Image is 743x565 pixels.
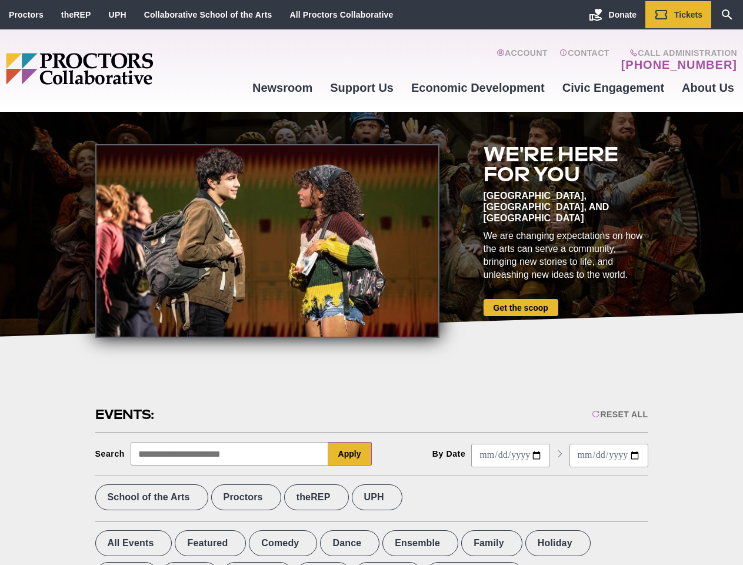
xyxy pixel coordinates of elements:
label: UPH [352,484,402,510]
label: Ensemble [382,530,458,556]
div: By Date [432,449,466,458]
label: Comedy [249,530,317,556]
a: Newsroom [244,72,321,104]
a: Support Us [321,72,402,104]
a: Civic Engagement [554,72,673,104]
a: All Proctors Collaborative [289,10,393,19]
a: Tickets [645,1,711,28]
a: Collaborative School of the Arts [144,10,272,19]
span: Donate [609,10,637,19]
a: Donate [580,1,645,28]
a: Get the scoop [484,299,558,316]
label: Featured [175,530,246,556]
label: Holiday [525,530,591,556]
div: We are changing expectations on how the arts can serve a community, bringing new stories to life,... [484,230,648,281]
h2: We're here for you [484,144,648,184]
label: Dance [320,530,379,556]
span: Call Administration [618,48,737,58]
a: About Us [673,72,743,104]
label: Family [461,530,522,556]
a: [PHONE_NUMBER] [621,58,737,72]
label: School of the Arts [95,484,208,510]
button: Apply [328,442,372,466]
h2: Events: [95,406,156,424]
a: theREP [61,10,91,19]
span: Tickets [674,10,702,19]
img: Proctors logo [6,53,244,85]
label: theREP [284,484,349,510]
a: UPH [109,10,126,19]
a: Economic Development [402,72,554,104]
a: Account [497,48,548,72]
a: Proctors [9,10,44,19]
a: Contact [559,48,609,72]
label: Proctors [211,484,281,510]
div: Reset All [592,410,648,419]
div: Search [95,449,125,458]
div: [GEOGRAPHIC_DATA], [GEOGRAPHIC_DATA], and [GEOGRAPHIC_DATA] [484,190,648,224]
a: Search [711,1,743,28]
label: All Events [95,530,172,556]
